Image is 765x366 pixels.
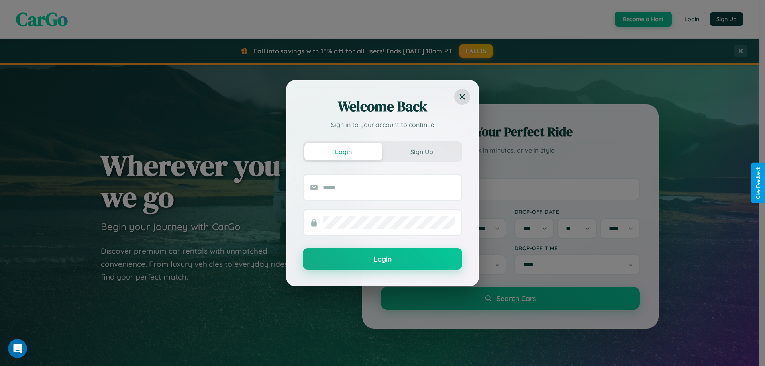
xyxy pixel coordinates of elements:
[303,120,462,129] p: Sign in to your account to continue
[303,97,462,116] h2: Welcome Back
[303,248,462,270] button: Login
[755,167,761,199] div: Give Feedback
[304,143,382,160] button: Login
[382,143,461,160] button: Sign Up
[8,339,27,358] iframe: Intercom live chat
